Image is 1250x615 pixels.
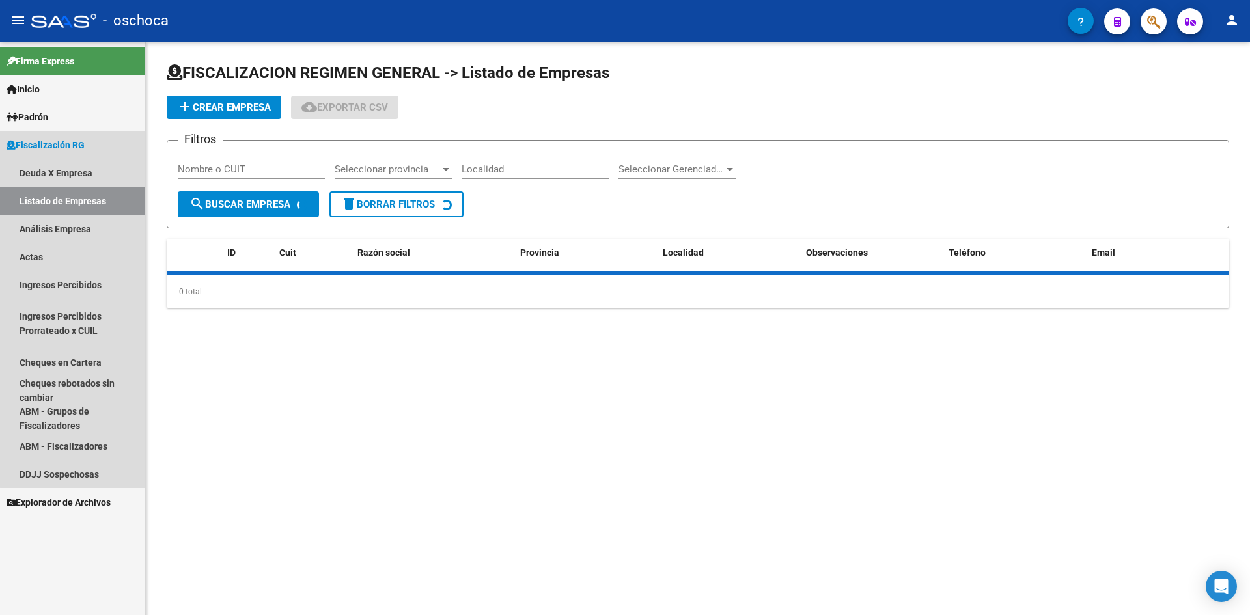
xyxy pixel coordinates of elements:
[329,191,464,217] button: Borrar Filtros
[178,130,223,148] h3: Filtros
[943,239,1086,267] datatable-header-cell: Teléfono
[7,82,40,96] span: Inicio
[10,12,26,28] mat-icon: menu
[1092,247,1115,258] span: Email
[301,99,317,115] mat-icon: cloud_download
[520,247,559,258] span: Provincia
[352,239,515,267] datatable-header-cell: Razón social
[189,198,290,210] span: Buscar Empresa
[1206,571,1237,602] div: Open Intercom Messenger
[7,495,111,510] span: Explorador de Archivos
[301,102,388,113] span: Exportar CSV
[357,247,410,258] span: Razón social
[178,191,319,217] button: Buscar Empresa
[7,54,74,68] span: Firma Express
[1224,12,1240,28] mat-icon: person
[806,247,868,258] span: Observaciones
[1087,239,1229,267] datatable-header-cell: Email
[167,96,281,119] button: Crear Empresa
[335,163,440,175] span: Seleccionar provincia
[7,110,48,124] span: Padrón
[291,96,398,119] button: Exportar CSV
[177,99,193,115] mat-icon: add
[103,7,169,35] span: - oschoca
[7,138,85,152] span: Fiscalización RG
[801,239,943,267] datatable-header-cell: Observaciones
[279,247,296,258] span: Cuit
[341,198,435,210] span: Borrar Filtros
[189,196,205,212] mat-icon: search
[222,239,274,267] datatable-header-cell: ID
[341,196,357,212] mat-icon: delete
[515,239,658,267] datatable-header-cell: Provincia
[618,163,724,175] span: Seleccionar Gerenciador
[658,239,800,267] datatable-header-cell: Localidad
[274,239,352,267] datatable-header-cell: Cuit
[177,102,271,113] span: Crear Empresa
[663,247,704,258] span: Localidad
[227,247,236,258] span: ID
[167,275,1229,308] div: 0 total
[949,247,986,258] span: Teléfono
[167,64,609,82] span: FISCALIZACION REGIMEN GENERAL -> Listado de Empresas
